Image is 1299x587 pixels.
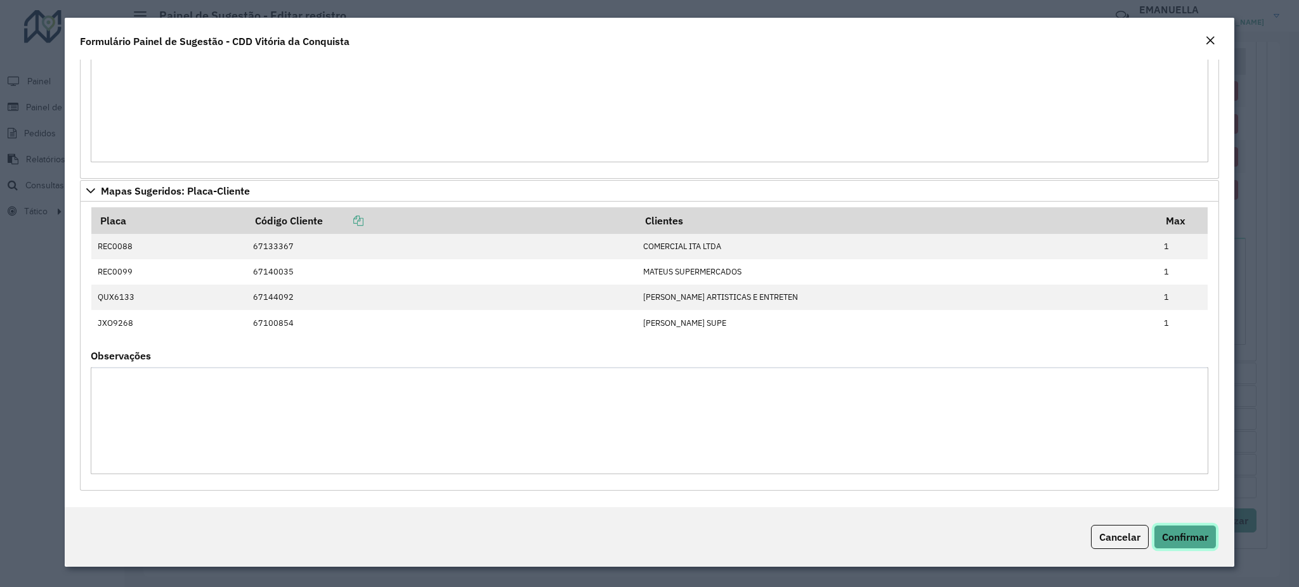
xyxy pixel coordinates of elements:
[80,34,349,49] h4: Formulário Painel de Sugestão - CDD Vitória da Conquista
[247,285,637,310] td: 67144092
[247,259,637,285] td: 67140035
[91,207,247,234] th: Placa
[1157,259,1208,285] td: 1
[247,207,637,234] th: Código Cliente
[80,180,1218,202] a: Mapas Sugeridos: Placa-Cliente
[1157,285,1208,310] td: 1
[636,310,1157,335] td: [PERSON_NAME] SUPE
[1157,310,1208,335] td: 1
[101,186,250,196] span: Mapas Sugeridos: Placa-Cliente
[91,348,151,363] label: Observações
[1099,531,1140,543] span: Cancelar
[1162,531,1208,543] span: Confirmar
[1157,207,1208,234] th: Max
[91,234,247,259] td: REC0088
[247,310,637,335] td: 67100854
[323,214,363,227] a: Copiar
[1205,35,1215,46] em: Fechar
[636,259,1157,285] td: MATEUS SUPERMERCADOS
[80,202,1218,491] div: Mapas Sugeridos: Placa-Cliente
[247,234,637,259] td: 67133367
[636,207,1157,234] th: Clientes
[91,259,247,285] td: REC0099
[1091,525,1149,549] button: Cancelar
[1157,234,1208,259] td: 1
[636,285,1157,310] td: [PERSON_NAME] ARTISTICAS E ENTRETEN
[91,310,247,335] td: JXO9268
[1154,525,1217,549] button: Confirmar
[1201,33,1219,49] button: Close
[636,234,1157,259] td: COMERCIAL ITA LTDA
[91,285,247,310] td: QUX6133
